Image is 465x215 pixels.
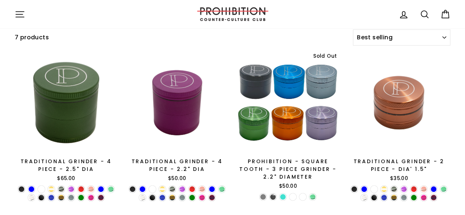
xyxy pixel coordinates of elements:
a: TRADITIONAL GRINDER - 2 PIECE - DIA' 1.5"$35.00 [347,51,450,184]
div: TRADITIONAL GRINDER - 2 PIECE - DIA' 1.5" [347,158,450,173]
div: Prohibition - Square Tooth - 3 Piece Grinder - 2.2" Diameter [237,158,340,181]
div: $50.00 [237,183,340,190]
div: Sold Out [310,51,339,61]
div: 7 products [15,33,350,42]
img: PROHIBITION COUNTER-CULTURE CLUB [196,7,269,21]
a: TRADITIONAL GRINDER - 4 PIECE - 2.2" DIA$50.00 [126,51,229,184]
div: $35.00 [347,175,450,182]
div: TRADITIONAL GRINDER - 4 PIECE - 2.5" DIA [15,158,118,173]
a: Prohibition - Square Tooth - 3 Piece Grinder - 2.2" Diameter$50.00 [237,51,340,192]
div: TRADITIONAL GRINDER - 4 PIECE - 2.2" DIA [126,158,229,173]
div: $65.00 [15,175,118,182]
a: TRADITIONAL GRINDER - 4 PIECE - 2.5" DIA$65.00 [15,51,118,184]
div: $50.00 [126,175,229,182]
